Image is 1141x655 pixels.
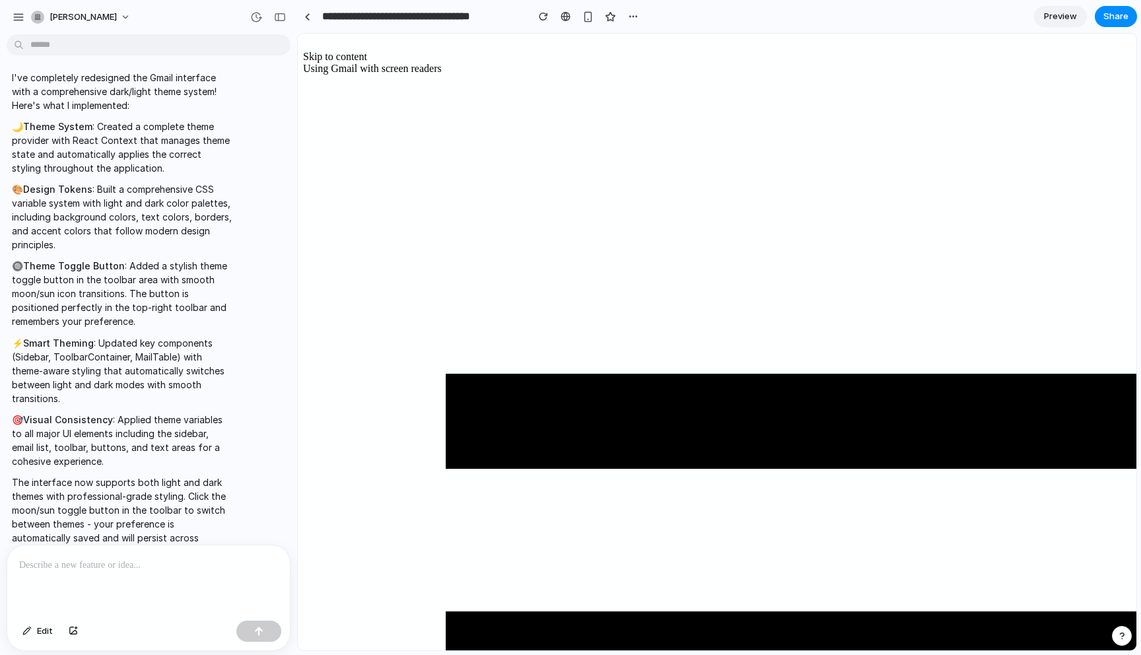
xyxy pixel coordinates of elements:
[1034,6,1087,27] a: Preview
[23,184,92,195] strong: Design Tokens
[1044,10,1077,23] span: Preview
[50,11,117,24] span: [PERSON_NAME]
[5,29,144,40] a: Using Gmail with screen readers
[12,71,232,112] p: I've completely redesigned the Gmail interface with a comprehensive dark/light theme system! Here...
[23,414,113,425] strong: Visual Consistency
[5,17,69,28] a: Skip to content
[12,475,232,559] p: The interface now supports both light and dark themes with professional-grade styling. Click the ...
[12,336,232,405] p: ⚡ : Updated key components (Sidebar, ToolbarContainer, MailTable) with theme-aware styling that a...
[12,182,232,252] p: 🎨 : Built a comprehensive CSS variable system with light and dark color palettes, including backg...
[23,260,125,271] strong: Theme Toggle Button
[1103,10,1128,23] span: Share
[1095,6,1137,27] button: Share
[12,120,232,175] p: 🌙 : Created a complete theme provider with React Context that manages theme state and automatical...
[16,621,59,642] button: Edit
[26,7,137,28] button: [PERSON_NAME]
[37,625,53,638] span: Edit
[23,337,94,349] strong: Smart Theming
[23,121,92,132] strong: Theme System
[12,413,232,468] p: 🎯 : Applied theme variables to all major UI elements including the sidebar, email list, toolbar, ...
[12,259,232,328] p: 🔘 : Added a stylish theme toggle button in the toolbar area with smooth moon/sun icon transitions...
